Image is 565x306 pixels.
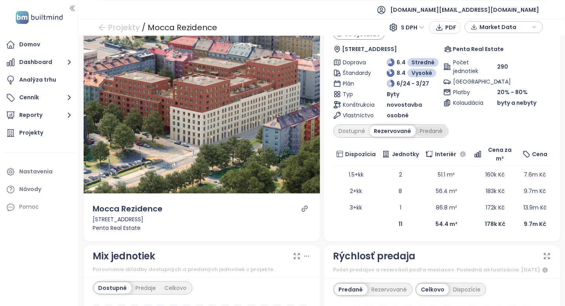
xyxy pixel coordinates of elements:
[497,98,536,107] span: byty a nebyty
[449,284,485,295] div: Dispozície
[387,90,399,98] span: Byty
[93,266,311,273] div: Porovnanie skladby dostupných a predaných jednotiek v projekte.
[333,183,379,199] td: 2+kk
[94,282,132,293] div: Dostupné
[4,199,74,215] div: Pomoc
[485,171,505,178] span: 160k Kč
[379,166,422,183] td: 2
[453,88,480,97] span: Platby
[387,100,422,109] span: novostavba
[485,220,505,228] b: 178k Kč
[19,40,40,49] div: Domov
[4,182,74,197] a: Návody
[343,100,370,109] span: Konštrukcia
[333,249,416,264] div: Rýchlosť predaja
[524,171,546,178] span: 7.6m Kč
[399,220,402,228] b: 11
[4,90,74,106] button: Cenník
[422,199,471,216] td: 86.8 m²
[343,69,370,77] span: Štandardy
[411,58,435,67] span: Stredné
[19,128,43,138] div: Projekty
[19,184,41,194] div: Návody
[98,20,140,35] a: arrow-left Projekty
[392,150,419,158] span: Jednotky
[387,111,409,120] span: osobné
[345,150,376,158] span: Dispozícia
[148,20,217,35] div: Mocca Rezidence
[368,284,411,295] div: Rezervované
[4,55,74,70] button: Dashboard
[13,9,65,25] img: logo
[142,20,146,35] div: /
[343,79,370,88] span: Plán
[390,0,539,19] span: [DOMAIN_NAME][EMAIL_ADDRESS][DOMAIN_NAME]
[422,183,471,199] td: 56.4 m²
[435,150,456,158] span: Interiér
[524,187,546,195] span: 9.7m Kč
[445,23,456,32] span: PDF
[417,284,449,295] div: Celkovo
[486,187,505,195] span: 183k Kč
[497,88,528,96] span: 20% - 80%
[19,202,39,212] div: Pomoc
[435,220,457,228] b: 54.4 m²
[469,21,539,33] div: button
[486,204,505,211] span: 172k Kč
[411,69,432,77] span: Vysoké
[98,24,106,31] span: arrow-left
[479,21,530,33] span: Market Data
[523,204,547,211] span: 13.9m Kč
[4,37,74,53] a: Domov
[397,69,406,77] span: 8.4
[524,220,546,228] b: 9.7m Kč
[397,58,406,67] span: 6.4
[93,203,163,215] div: Mocca Rezidence
[401,22,424,33] span: S DPH
[93,224,311,232] div: Penta Real Estate
[453,58,480,75] span: Počet jednotiek
[93,215,311,224] div: [STREET_ADDRESS]
[343,111,370,120] span: Vlastníctvo
[453,45,504,53] span: Penta Real Estate
[19,167,53,177] div: Nastavenia
[132,282,161,293] div: Predaje
[19,75,56,85] div: Analýza trhu
[93,249,155,264] div: Mix jednotiek
[333,199,379,216] td: 3+kk
[422,166,471,183] td: 51.1 m²
[343,58,370,67] span: Doprava
[497,62,508,71] span: 290
[379,183,422,199] td: 8
[379,199,422,216] td: 1
[333,166,379,183] td: 1.5+kk
[532,150,548,158] span: Cena
[429,21,461,34] button: PDF
[335,284,368,295] div: Predané
[4,72,74,88] a: Analýza trhu
[484,146,516,163] span: Cena za m²
[342,45,397,53] span: [STREET_ADDRESS]
[497,78,500,86] span: -
[416,126,447,137] div: Predané
[370,126,416,137] div: Rezervované
[397,79,429,88] span: 6/24 - 3/27
[333,266,551,275] div: Počet predajov a rezervácií podľa mesiacov. Posledná aktualizácia: [DATE]
[161,282,191,293] div: Celkovo
[4,125,74,141] a: Projekty
[4,164,74,180] a: Nastavenia
[453,98,480,107] span: Kolaudácia
[301,205,308,212] a: link
[453,77,480,86] span: [GEOGRAPHIC_DATA]
[343,90,370,98] span: Typ
[4,107,74,123] button: Reporty
[335,126,370,137] div: Dostupné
